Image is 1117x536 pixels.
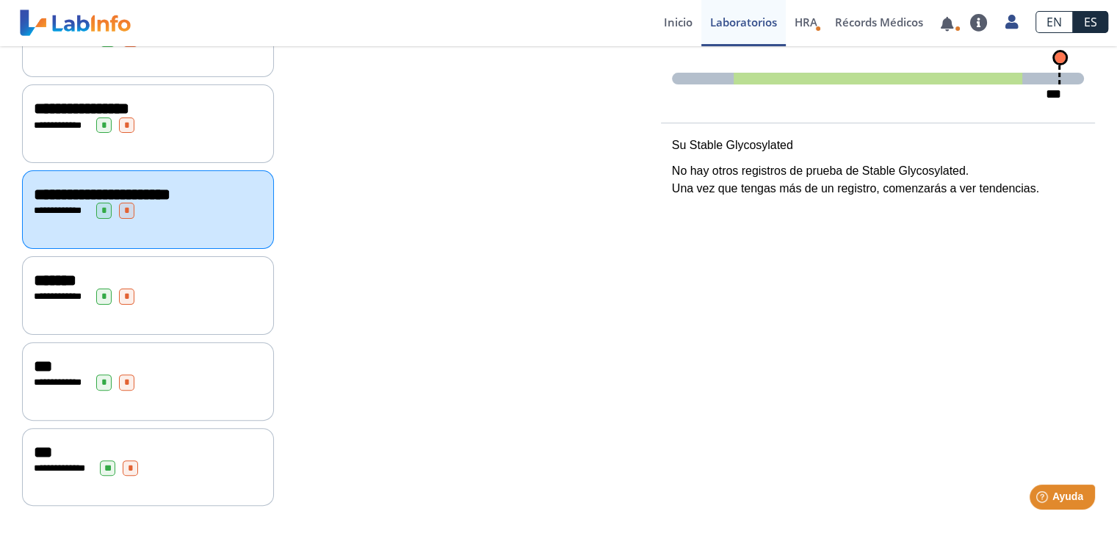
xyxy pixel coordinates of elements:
[1073,11,1108,33] a: ES
[986,479,1101,520] iframe: Help widget launcher
[672,137,1084,154] p: Su Stable Glycosylated
[795,15,817,29] span: HRA
[672,162,1084,198] p: No hay otros registros de prueba de Stable Glycosylated. Una vez que tengas más de un registro, c...
[1035,11,1073,33] a: EN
